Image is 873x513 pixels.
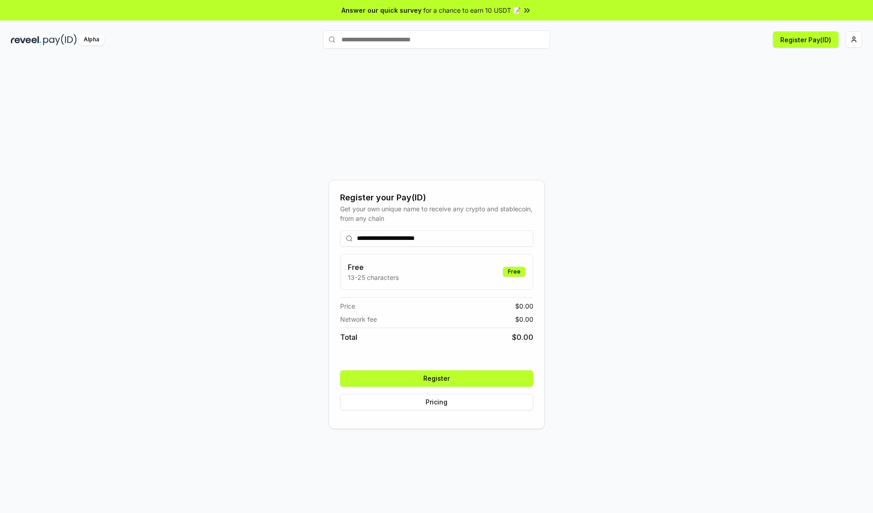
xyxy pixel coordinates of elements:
[340,191,533,204] div: Register your Pay(ID)
[340,314,377,324] span: Network fee
[423,5,521,15] span: for a chance to earn 10 USDT 📝
[512,332,533,343] span: $ 0.00
[340,394,533,410] button: Pricing
[348,273,399,282] p: 13-25 characters
[340,301,355,311] span: Price
[341,5,421,15] span: Answer our quick survey
[79,34,104,45] div: Alpha
[348,262,399,273] h3: Free
[43,34,77,45] img: pay_id
[340,332,357,343] span: Total
[340,204,533,223] div: Get your own unique name to receive any crypto and stablecoin, from any chain
[515,301,533,311] span: $ 0.00
[340,370,533,387] button: Register
[11,34,41,45] img: reveel_dark
[503,267,526,277] div: Free
[773,31,838,48] button: Register Pay(ID)
[515,314,533,324] span: $ 0.00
